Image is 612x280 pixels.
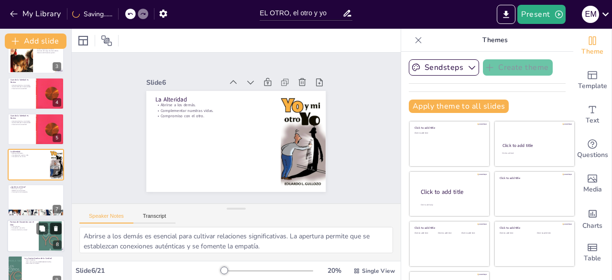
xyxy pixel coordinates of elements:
[53,62,61,71] div: 3
[573,63,612,98] div: Add ready made slides
[10,221,36,226] p: Formas de Encuentro con el Otro
[11,120,33,122] p: Autoconocimiento y crecimiento.
[11,150,47,153] p: La Alteridad
[24,257,61,260] p: Los Cuatro Grados de la Caridad
[582,221,602,231] span: Charts
[53,98,61,107] div: 4
[409,59,479,76] button: Sendsteps
[79,213,133,224] button: Speaker Notes
[537,232,567,235] div: Click to add text
[76,33,91,48] div: Layout
[503,143,566,148] div: Click to add title
[11,190,61,191] p: Relación con el entorno.
[10,227,36,229] p: Comprender y escuchar.
[146,78,222,87] div: Slide 6
[500,226,568,230] div: Click to add title
[36,48,61,50] p: Efectos negativos en la salud.
[53,169,61,178] div: 6
[11,186,61,189] p: ¿Quién es el Otro?
[461,232,483,235] div: Click to add text
[10,225,36,227] p: Ir hacia el otro.
[8,184,64,216] div: https://cdn.sendsteps.com/images/logo/sendsteps_logo_white.pnghttps://cdn.sendsteps.com/images/lo...
[24,263,61,265] p: Amor entre la Trinidad.
[72,10,112,19] div: Saving......
[79,227,393,253] textarea: Abrirse a los demás es esencial para cultivar relaciones significativas. La apertura permite que ...
[53,205,61,213] div: 7
[76,266,221,275] div: Slide 6 / 21
[36,223,48,234] button: Duplicate Slide
[573,98,612,132] div: Add text boxes
[582,5,599,24] button: E M
[11,191,61,193] p: Construcción de la empatía.
[415,132,483,134] div: Click to add text
[155,113,272,119] p: Compromiso con el otro.
[362,267,395,275] span: Single View
[11,114,33,120] p: Cuando la Soledad es Buena
[415,226,483,230] div: Click to add title
[573,132,612,167] div: Get real-time input from your audience
[10,229,36,231] p: Construcción de la amistad.
[155,102,272,108] p: Abrirse a los demás.
[11,123,33,125] p: Fomento de la creatividad.
[8,149,64,180] div: https://cdn.sendsteps.com/images/logo/sendsteps_logo_white.pnghttps://cdn.sendsteps.com/images/lo...
[11,188,61,190] p: El otro es un igual.
[409,100,509,113] button: Apply theme to all slides
[578,81,607,91] span: Template
[11,78,33,84] p: Cuando la Soledad es Buena
[581,46,603,57] span: Theme
[502,152,566,155] div: Click to add text
[421,204,481,206] div: Click to add body
[426,29,564,52] p: Themes
[11,86,33,88] p: Oportunidad para el autocuidado.
[483,59,553,76] button: Create theme
[53,240,62,249] div: 8
[24,259,61,261] p: Amar al prójimo.
[11,122,33,123] p: Oportunidad para el autocuidado.
[155,95,272,104] p: La Alteridad
[500,176,568,179] div: Click to add title
[517,5,565,24] button: Present
[583,184,602,195] span: Media
[8,113,64,145] div: https://cdn.sendsteps.com/images/logo/sendsteps_logo_white.pnghttps://cdn.sendsteps.com/images/lo...
[573,29,612,63] div: Change the overall theme
[11,154,47,156] p: Complementar nuestras vidas.
[573,235,612,270] div: Add a table
[497,5,515,24] button: Export to PowerPoint
[11,152,47,154] p: Abrirse a los demás.
[500,232,530,235] div: Click to add text
[586,115,599,126] span: Text
[415,232,436,235] div: Click to add text
[577,150,608,160] span: Questions
[11,156,47,158] p: Compromiso con el otro.
[36,50,61,52] p: Aumento del riesgo de enfermedades.
[8,78,64,109] div: https://cdn.sendsteps.com/images/logo/sendsteps_logo_white.pnghttps://cdn.sendsteps.com/images/lo...
[53,134,61,142] div: 5
[7,220,65,252] div: https://cdn.sendsteps.com/images/logo/sendsteps_logo_white.pnghttps://cdn.sendsteps.com/images/lo...
[573,201,612,235] div: Add charts and graphs
[11,88,33,90] p: Fomento de la creatividad.
[50,223,62,234] button: Delete Slide
[36,52,61,54] p: Deterioro del bienestar general.
[155,108,272,113] p: Complementar nuestras vidas.
[8,42,64,74] div: 3
[415,126,483,130] div: Click to add title
[584,253,601,264] span: Table
[11,84,33,86] p: Autoconocimiento y crecimiento.
[323,266,346,275] div: 20 %
[7,6,65,22] button: My Library
[260,6,342,20] input: Insert title
[573,167,612,201] div: Add images, graphics, shapes or video
[133,213,176,224] button: Transcript
[582,6,599,23] div: E M
[438,232,459,235] div: Click to add text
[101,35,112,46] span: Position
[421,188,482,196] div: Click to add title
[24,261,61,263] p: Amor como se ama a [DEMOGRAPHIC_DATA].
[5,34,66,49] button: Add slide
